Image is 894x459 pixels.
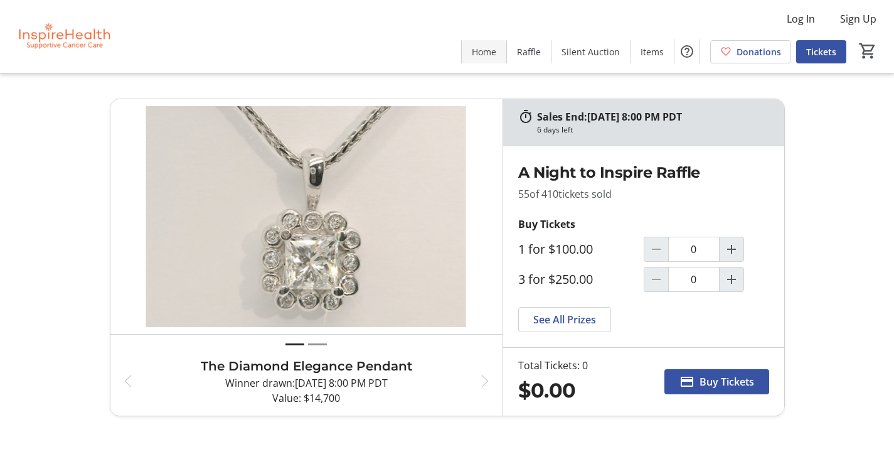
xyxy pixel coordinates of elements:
span: Donations [737,45,781,58]
a: Items [631,40,674,63]
h2: A Night to Inspire Raffle [518,161,769,184]
img: InspireHealth Supportive Cancer Care's Logo [8,5,119,68]
span: Home [472,45,496,58]
span: See All Prizes [533,312,596,327]
button: Increment by one [720,237,743,261]
p: Winner drawn: [146,375,468,391]
a: Silent Auction [551,40,630,63]
a: Donations [710,40,791,63]
span: of 410 [529,187,558,201]
img: The Diamond Elegance Pendant [110,99,503,334]
button: Draw 2 [308,337,327,352]
a: Home [462,40,506,63]
span: Silent Auction [561,45,620,58]
span: Sign Up [840,11,876,26]
a: See All Prizes [518,307,611,332]
span: [DATE] 8:00 PM PDT [587,110,682,124]
a: Raffle [507,40,551,63]
p: 55 tickets sold [518,186,769,202]
div: Total Tickets: 0 [518,358,588,373]
p: Value: $14,700 [146,391,468,406]
button: Sign Up [830,9,886,29]
span: Sales End: [537,110,587,124]
div: $0.00 [518,375,588,406]
span: Buy Tickets [700,374,754,389]
button: Help [674,39,700,64]
button: Log In [777,9,825,29]
button: Buy Tickets [664,369,769,394]
span: Items [641,45,664,58]
button: Cart [856,40,879,62]
button: Increment by one [720,267,743,291]
span: Tickets [806,45,836,58]
span: [DATE] 8:00 PM PDT [295,376,388,390]
label: 3 for $250.00 [518,272,593,287]
strong: Buy Tickets [518,217,575,231]
span: Log In [787,11,815,26]
h3: The Diamond Elegance Pendant [146,357,468,375]
label: 1 for $100.00 [518,242,593,257]
span: Raffle [517,45,541,58]
div: 6 days left [537,124,573,136]
a: Tickets [796,40,846,63]
button: Draw 1 [285,337,304,352]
